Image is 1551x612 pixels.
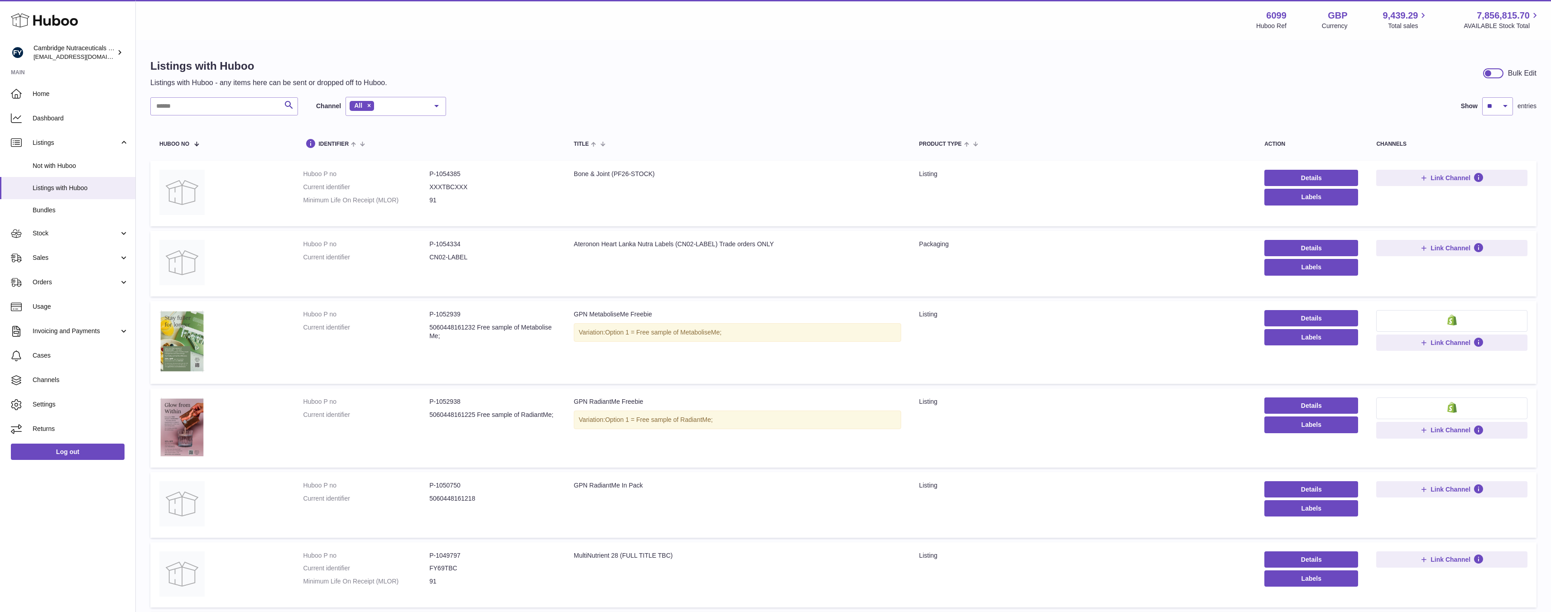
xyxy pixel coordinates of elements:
span: AVAILABLE Stock Total [1464,22,1540,30]
span: All [354,102,362,109]
dt: Current identifier [303,253,429,262]
button: Labels [1264,416,1358,433]
dt: Huboo P no [303,481,429,490]
a: Details [1264,397,1358,414]
dt: Current identifier [303,411,429,419]
span: Listings with Huboo [33,184,129,192]
strong: GBP [1328,10,1347,22]
span: Total sales [1388,22,1428,30]
dt: Current identifier [303,494,429,503]
span: Option 1 = Free sample of RadiantMe; [605,416,713,423]
dd: 5060448161225 Free sample of RadiantMe; [429,411,556,419]
span: title [574,141,589,147]
span: Listings [33,139,119,147]
span: Not with Huboo [33,162,129,170]
dt: Huboo P no [303,310,429,319]
a: Details [1264,240,1358,256]
div: Bulk Edit [1508,68,1537,78]
span: [EMAIL_ADDRESS][DOMAIN_NAME] [34,53,133,60]
span: Settings [33,400,129,409]
button: Link Channel [1376,481,1527,497]
div: listing [919,397,1247,406]
a: 9,439.29 Total sales [1383,10,1429,30]
dt: Huboo P no [303,397,429,406]
span: Returns [33,425,129,433]
button: Labels [1264,259,1358,275]
span: Link Channel [1431,555,1470,564]
p: Listings with Huboo - any items here can be sent or dropped off to Huboo. [150,78,387,88]
button: Link Channel [1376,335,1527,351]
div: Variation: [574,411,901,429]
span: Link Channel [1431,485,1470,493]
img: Bone & Joint (PF26-STOCK) [159,170,205,215]
h1: Listings with Huboo [150,59,387,73]
span: Bundles [33,206,129,215]
img: Ateronon Heart Lanka Nutra Labels (CN02-LABEL) Trade orders ONLY [159,240,205,285]
label: Channel [316,102,341,110]
dt: Current identifier [303,323,429,340]
span: identifier [318,141,349,147]
img: shopify-small.png [1447,315,1457,325]
span: Sales [33,253,119,262]
div: Ateronon Heart Lanka Nutra Labels (CN02-LABEL) Trade orders ONLY [574,240,901,249]
span: Invoicing and Payments [33,327,119,335]
div: listing [919,170,1247,178]
dd: P-1054385 [429,170,556,178]
dd: 91 [429,196,556,205]
span: 7,856,815.70 [1477,10,1530,22]
dd: P-1050750 [429,481,556,490]
div: Bone & Joint (PF26-STOCK) [574,170,901,178]
span: Link Channel [1431,339,1470,347]
span: Stock [33,229,119,238]
span: Product Type [919,141,962,147]
span: Channels [33,376,129,384]
dd: P-1052938 [429,397,556,406]
dd: XXXTBCXXX [429,183,556,191]
a: Details [1264,481,1358,497]
button: Labels [1264,500,1358,516]
dt: Huboo P no [303,170,429,178]
dt: Huboo P no [303,240,429,249]
dd: P-1054334 [429,240,556,249]
span: Usage [33,302,129,311]
dd: 5060448161232 Free sample of MetaboliseMe; [429,323,556,340]
span: 9,439.29 [1383,10,1418,22]
span: Dashboard [33,114,129,123]
span: Option 1 = Free sample of MetaboliseMe; [605,329,721,336]
img: huboo@camnutra.com [11,46,24,59]
span: Huboo no [159,141,189,147]
span: Link Channel [1431,174,1470,182]
button: Link Channel [1376,551,1527,568]
dd: CN02-LABEL [429,253,556,262]
div: listing [919,310,1247,319]
a: 7,856,815.70 AVAILABLE Stock Total [1464,10,1540,30]
img: shopify-small.png [1447,402,1457,413]
a: Details [1264,170,1358,186]
div: Cambridge Nutraceuticals Ltd [34,44,115,61]
button: Labels [1264,329,1358,345]
div: Huboo Ref [1256,22,1287,30]
img: GPN RadiantMe Freebie [159,397,205,456]
dd: FY69TBC [429,564,556,573]
dd: 5060448161218 [429,494,556,503]
span: entries [1517,102,1537,110]
span: Orders [33,278,119,287]
strong: 6099 [1266,10,1287,22]
dt: Minimum Life On Receipt (MLOR) [303,577,429,586]
div: channels [1376,141,1527,147]
div: packaging [919,240,1247,249]
span: Link Channel [1431,426,1470,434]
img: GPN RadiantMe In Pack [159,481,205,526]
label: Show [1461,102,1478,110]
dt: Current identifier [303,564,429,573]
img: MultiNutrient 28 (FULL TITLE TBC) [159,551,205,597]
button: Link Channel [1376,422,1527,438]
div: listing [919,481,1247,490]
dt: Huboo P no [303,551,429,560]
dd: P-1049797 [429,551,556,560]
span: Link Channel [1431,244,1470,252]
div: Currency [1322,22,1348,30]
img: GPN MetaboliseMe Freebie [159,310,205,373]
div: action [1264,141,1358,147]
div: GPN RadiantMe Freebie [574,397,901,406]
